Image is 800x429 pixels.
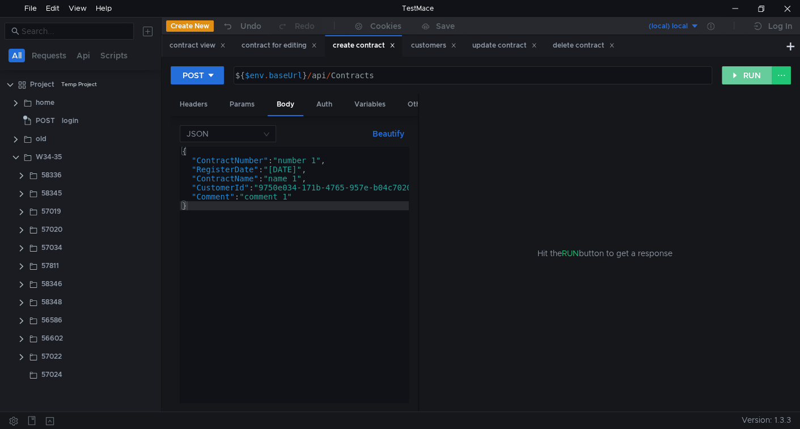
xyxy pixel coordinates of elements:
[214,18,269,35] button: Undo
[22,25,127,37] input: Search...
[41,366,62,383] div: 57024
[399,94,436,115] div: Other
[295,19,315,33] div: Redo
[61,76,97,93] div: Temp Project
[268,94,303,116] div: Body
[171,94,217,115] div: Headers
[62,112,78,129] div: login
[41,275,62,292] div: 58346
[620,17,699,35] button: (local) local
[170,40,226,52] div: contract view
[722,66,772,84] button: RUN
[36,130,46,147] div: old
[345,94,395,115] div: Variables
[41,294,62,311] div: 58348
[307,94,341,115] div: Auth
[9,49,25,62] button: All
[537,247,672,260] span: Hit the button to get a response
[73,49,94,62] button: Api
[183,69,204,82] div: POST
[30,76,54,93] div: Project
[436,22,455,30] div: Save
[41,221,62,238] div: 57020
[333,40,395,52] div: create contract
[562,248,579,258] span: RUN
[166,20,214,32] button: Create New
[41,203,61,220] div: 57019
[36,148,62,165] div: W34-35
[221,94,264,115] div: Params
[41,330,63,347] div: 56602
[41,185,62,202] div: 58345
[28,49,70,62] button: Requests
[649,21,688,32] div: (local) local
[742,412,791,428] span: Version: 1.3.3
[242,40,317,52] div: contract for editing
[41,257,59,274] div: 57811
[36,94,54,111] div: home
[240,19,261,33] div: Undo
[368,127,409,141] button: Beautify
[97,49,131,62] button: Scripts
[41,167,62,184] div: 58336
[370,19,401,33] div: Cookies
[171,66,224,84] button: POST
[269,18,323,35] button: Redo
[472,40,537,52] div: update contract
[41,312,62,329] div: 56586
[411,40,456,52] div: customers
[41,348,62,365] div: 57022
[36,112,55,129] span: POST
[768,19,792,33] div: Log In
[41,239,62,256] div: 57034
[553,40,615,52] div: delete contract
